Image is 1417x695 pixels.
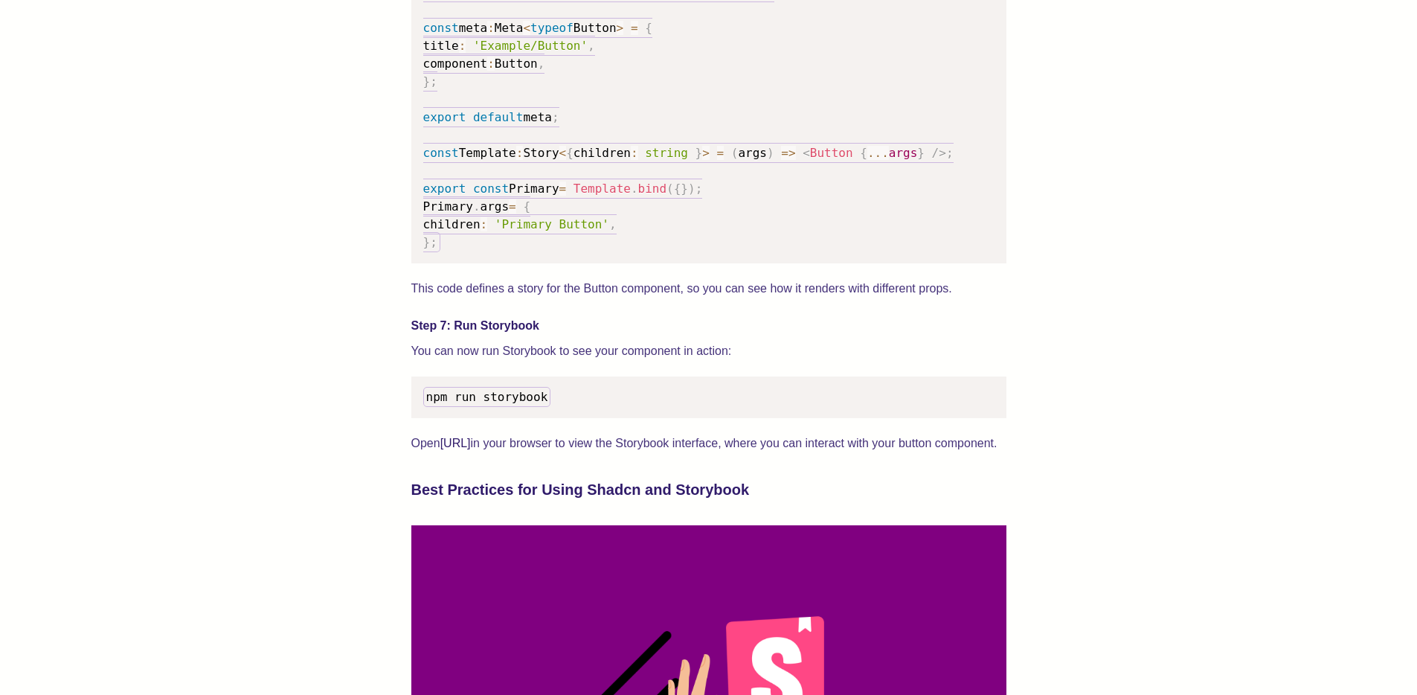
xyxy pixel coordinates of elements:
span: typeof [530,21,573,35]
span: { [674,182,681,196]
span: ... [867,146,889,160]
span: const [423,146,459,160]
span: < [803,146,810,160]
span: = [631,21,638,35]
span: : [487,57,495,71]
p: This code defines a story for the Button component, so you can see how it renders with different ... [411,278,1006,299]
a: [URL] [440,437,471,449]
span: Meta [495,21,524,35]
span: args [481,199,510,214]
span: ) [688,182,695,196]
span: Button [495,57,538,71]
span: , [609,217,617,231]
span: : [459,39,466,53]
span: ; [552,110,559,124]
span: : [481,217,488,231]
span: const [423,21,459,35]
span: } [695,146,703,160]
h3: Best Practices for Using Shadcn and Storybook [411,478,1006,502]
span: args [738,146,767,160]
span: < [559,146,567,160]
span: export [423,110,466,124]
span: < [523,21,530,35]
span: Template [459,146,516,160]
span: children [573,146,631,160]
span: ( [731,146,739,160]
span: } [423,235,431,249]
span: . [473,199,481,214]
span: args [889,146,918,160]
span: Button [810,146,853,160]
span: > [702,146,710,160]
p: You can now run Storybook to see your component in action: [411,341,1006,362]
span: Story [523,146,559,160]
span: } [423,74,431,89]
span: meta [523,110,552,124]
span: component [423,57,488,71]
span: ) [767,146,774,160]
h4: Step 7: Run Storybook [411,317,1006,335]
span: : [487,21,495,35]
span: } [681,182,688,196]
span: = [559,182,567,196]
span: meta [459,21,488,35]
span: , [588,39,595,53]
p: Open in your browser to view the Storybook interface, where you can interact with your button com... [411,433,1006,454]
span: bind [638,182,667,196]
span: Template [573,182,631,196]
span: /> [932,146,946,160]
span: => [781,146,795,160]
span: children [423,217,481,231]
span: ; [946,146,954,160]
span: Button [573,21,617,35]
span: 'Example/Button' [473,39,588,53]
span: { [860,146,867,160]
span: npm run storybook [426,390,548,404]
span: > [617,21,624,35]
span: ( [666,182,674,196]
span: : [631,146,638,160]
span: const [473,182,509,196]
span: ; [695,182,703,196]
span: export [423,182,466,196]
span: string [645,146,688,160]
span: ; [430,235,437,249]
span: Primary [509,182,559,196]
span: { [566,146,573,160]
span: 'Primary Button' [495,217,609,231]
span: = [509,199,516,214]
span: Primary [423,199,473,214]
span: ; [430,74,437,89]
span: = [717,146,724,160]
span: title [423,39,459,53]
span: } [917,146,925,160]
span: . [631,182,638,196]
span: : [516,146,524,160]
span: { [523,199,530,214]
span: , [538,57,545,71]
span: { [645,21,652,35]
span: default [473,110,523,124]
